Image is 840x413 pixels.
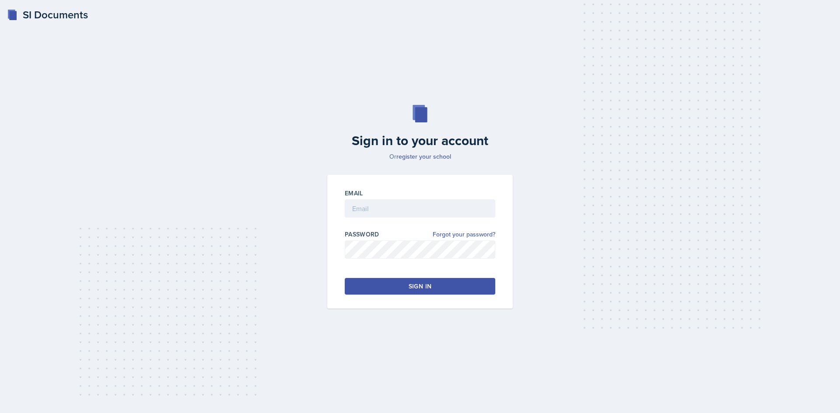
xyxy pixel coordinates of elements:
div: Sign in [409,282,431,291]
h2: Sign in to your account [322,133,518,149]
input: Email [345,199,495,218]
a: Forgot your password? [433,230,495,239]
label: Email [345,189,363,198]
a: SI Documents [7,7,88,23]
label: Password [345,230,379,239]
button: Sign in [345,278,495,295]
p: Or [322,152,518,161]
a: register your school [396,152,451,161]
